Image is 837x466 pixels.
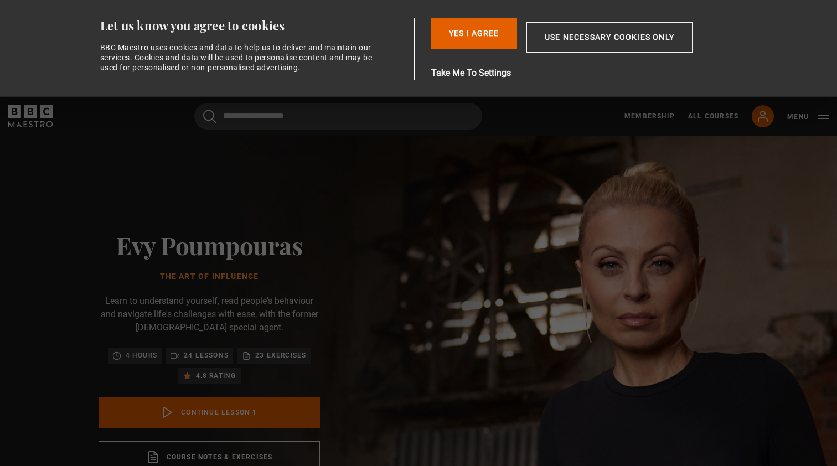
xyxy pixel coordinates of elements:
a: All Courses [688,111,738,121]
h1: The Art of Influence [99,272,320,281]
button: Use necessary cookies only [526,22,693,53]
button: Yes I Agree [431,18,517,49]
button: Take Me To Settings [431,66,746,80]
p: 23 exercises [255,350,306,361]
p: 24 lessons [184,350,229,361]
h2: Evy Poumpouras [99,231,320,259]
p: 4.8 rating [196,370,236,381]
button: Toggle navigation [787,111,829,122]
p: 4 hours [126,350,157,361]
input: Search [194,103,482,130]
div: Let us know you agree to cookies [100,18,410,34]
svg: BBC Maestro [8,105,53,127]
a: Membership [624,111,675,121]
p: Learn to understand yourself, read people's behaviour and navigate life's challenges with ease, w... [99,294,320,334]
a: Continue lesson 1 [99,397,320,428]
div: BBC Maestro uses cookies and data to help us to deliver and maintain our services. Cookies and da... [100,43,379,73]
button: Submit the search query [203,110,216,123]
